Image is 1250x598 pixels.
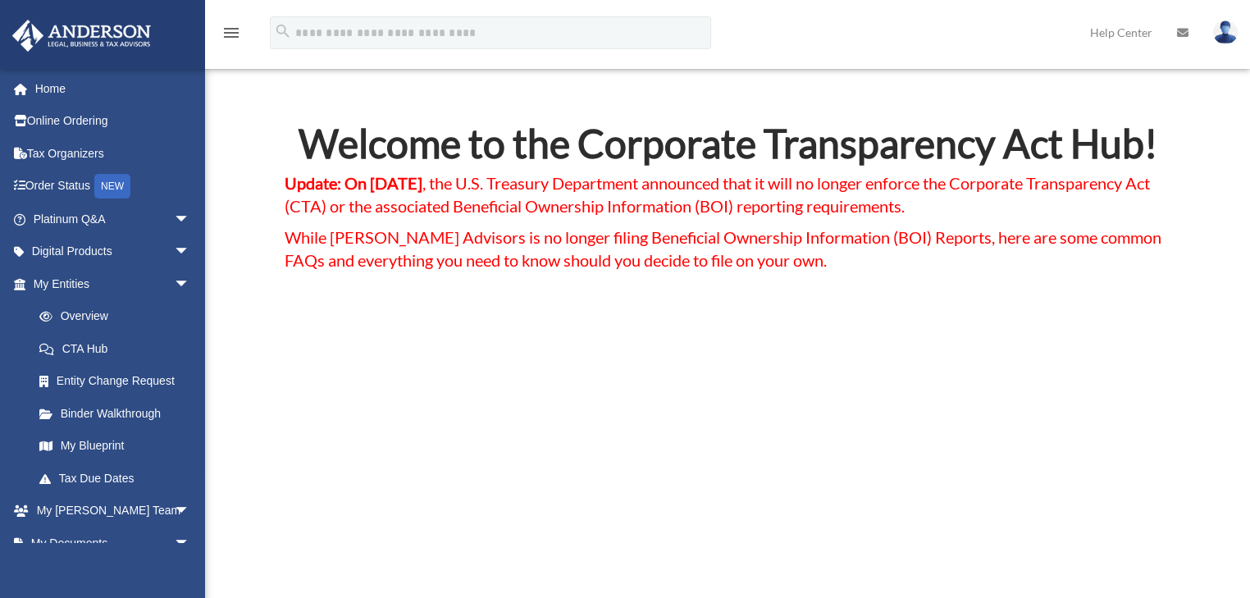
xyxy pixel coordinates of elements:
[7,20,156,52] img: Anderson Advisors Platinum Portal
[23,300,215,333] a: Overview
[23,430,215,463] a: My Blueprint
[11,235,215,268] a: Digital Productsarrow_drop_down
[285,227,1161,270] span: While [PERSON_NAME] Advisors is no longer filing Beneficial Ownership Information (BOI) Reports, ...
[221,23,241,43] i: menu
[285,173,422,193] strong: Update: On [DATE]
[285,124,1170,171] h2: Welcome to the Corporate Transparency Act Hub!
[1213,21,1238,44] img: User Pic
[23,332,207,365] a: CTA Hub
[174,203,207,236] span: arrow_drop_down
[174,267,207,301] span: arrow_drop_down
[174,495,207,528] span: arrow_drop_down
[11,72,215,105] a: Home
[11,203,215,235] a: Platinum Q&Aarrow_drop_down
[23,397,215,430] a: Binder Walkthrough
[11,170,215,203] a: Order StatusNEW
[23,462,215,495] a: Tax Due Dates
[11,527,215,559] a: My Documentsarrow_drop_down
[23,365,215,398] a: Entity Change Request
[285,173,1150,216] span: , the U.S. Treasury Department announced that it will no longer enforce the Corporate Transparenc...
[274,22,292,40] i: search
[11,105,215,138] a: Online Ordering
[11,495,215,527] a: My [PERSON_NAME] Teamarrow_drop_down
[174,527,207,560] span: arrow_drop_down
[94,174,130,199] div: NEW
[11,137,215,170] a: Tax Organizers
[174,235,207,269] span: arrow_drop_down
[11,267,215,300] a: My Entitiesarrow_drop_down
[221,29,241,43] a: menu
